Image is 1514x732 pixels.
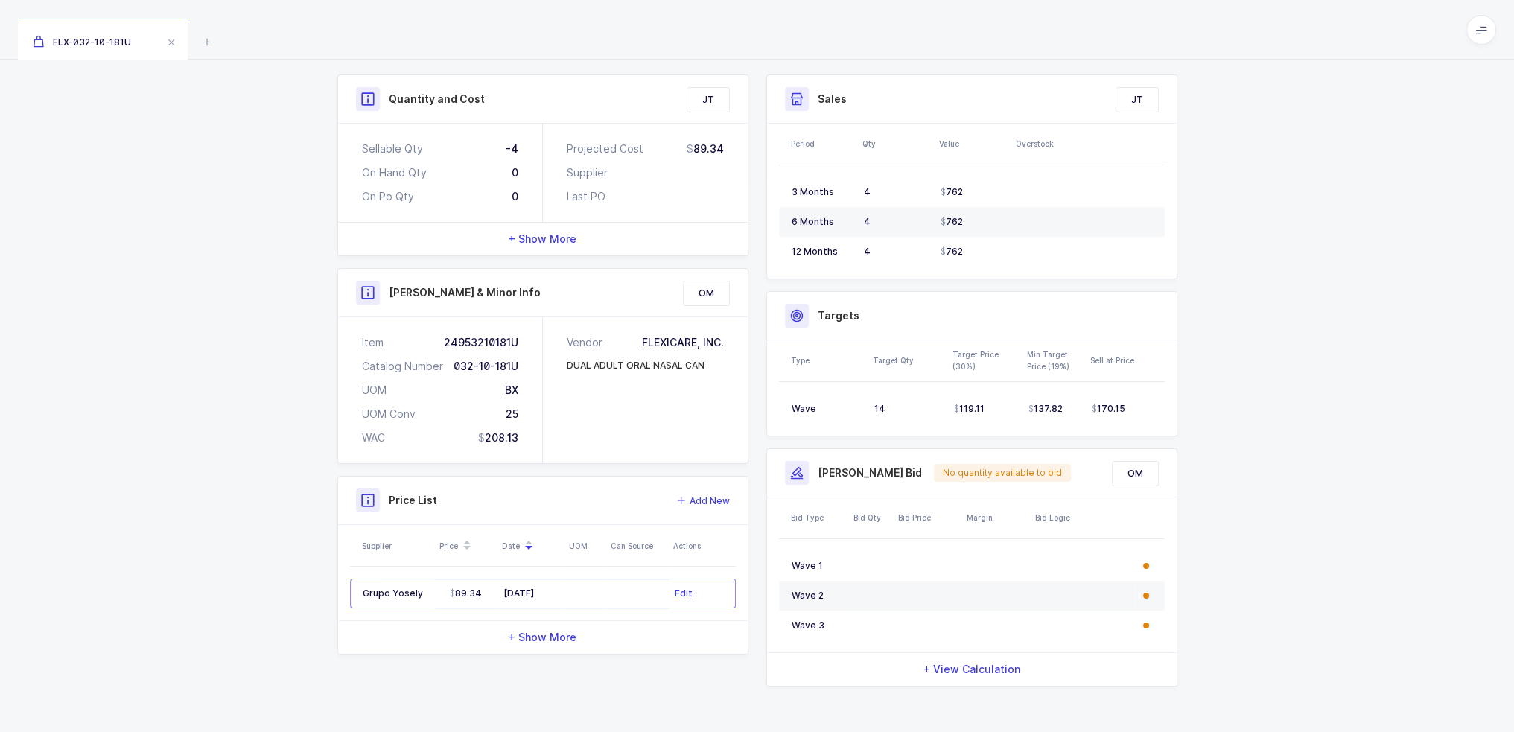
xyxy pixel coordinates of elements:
[567,141,643,156] div: Projected Cost
[569,540,602,552] div: UOM
[792,216,852,228] div: 6 Months
[389,92,485,106] h3: Quantity and Cost
[478,430,518,445] div: 208.13
[389,493,437,508] h3: Price List
[1092,403,1125,415] span: 170.15
[1116,88,1158,112] div: JT
[611,540,664,552] div: Can Source
[677,494,730,509] button: Add New
[362,430,385,445] div: WAC
[690,494,730,509] span: Add New
[792,246,852,258] div: 12 Months
[791,138,853,150] div: Period
[389,285,541,300] h3: [PERSON_NAME] & Minor Info
[512,165,518,180] div: 0
[864,216,871,227] span: 4
[862,138,930,150] div: Qty
[509,630,576,645] span: + Show More
[362,407,416,421] div: UOM Conv
[362,383,387,398] div: UOM
[791,354,864,366] div: Type
[1027,349,1081,372] div: Min Target Price (19%)
[898,512,958,523] div: Bid Price
[502,533,560,558] div: Date
[338,621,748,654] div: + Show More
[1090,354,1160,366] div: Sell at Price
[874,403,885,414] span: 14
[864,186,871,197] span: 4
[792,186,852,198] div: 3 Months
[853,512,889,523] div: Bid Qty
[967,512,1026,523] div: Margin
[673,540,731,552] div: Actions
[362,165,427,180] div: On Hand Qty
[792,403,816,414] span: Wave
[818,92,847,106] h3: Sales
[567,335,608,350] div: Vendor
[506,407,518,421] div: 25
[450,588,482,599] span: 89.34
[567,165,608,180] div: Supplier
[363,588,429,599] div: Grupo Yosely
[1016,138,1084,150] div: Overstock
[939,138,1007,150] div: Value
[687,88,729,112] div: JT
[362,189,414,204] div: On Po Qty
[791,512,845,523] div: Bid Type
[923,662,1020,677] span: + View Calculation
[1028,403,1063,415] span: 137.82
[439,533,493,558] div: Price
[362,540,430,552] div: Supplier
[338,223,748,255] div: + Show More
[687,141,724,156] div: 89.34
[767,653,1177,686] div: + View Calculation
[792,590,843,602] div: Wave 2
[33,36,131,48] span: FLX-032-10-181U
[941,186,963,198] span: 762
[792,620,843,631] div: Wave 3
[567,189,605,204] div: Last PO
[864,246,871,257] span: 4
[505,383,518,398] div: BX
[675,586,693,601] button: Edit
[567,359,704,372] div: DUAL ADULT ORAL NASAL CAN
[954,403,985,415] span: 119.11
[941,216,963,228] span: 762
[503,588,559,599] div: [DATE]
[943,467,1062,479] span: No quantity available to bid
[512,189,518,204] div: 0
[642,335,724,350] div: FLEXICARE, INC.
[792,560,843,572] div: Wave 1
[952,349,1018,372] div: Target Price (30%)
[362,141,423,156] div: Sellable Qty
[1035,512,1130,523] div: Bid Logic
[1113,462,1158,486] div: OM
[941,246,963,258] span: 762
[506,141,518,156] div: -4
[509,232,576,246] span: + Show More
[818,465,922,480] h3: [PERSON_NAME] Bid
[818,308,859,323] h3: Targets
[873,354,944,366] div: Target Qty
[684,281,729,305] div: OM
